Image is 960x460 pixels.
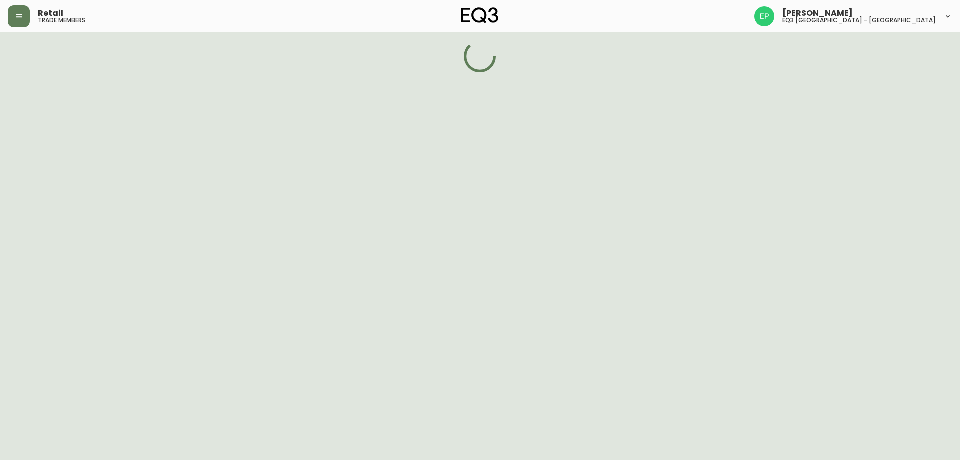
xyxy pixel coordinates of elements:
[461,7,498,23] img: logo
[782,9,853,17] span: [PERSON_NAME]
[38,9,63,17] span: Retail
[782,17,936,23] h5: eq3 [GEOGRAPHIC_DATA] - [GEOGRAPHIC_DATA]
[754,6,774,26] img: edb0eb29d4ff191ed42d19acdf48d771
[38,17,85,23] h5: trade members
